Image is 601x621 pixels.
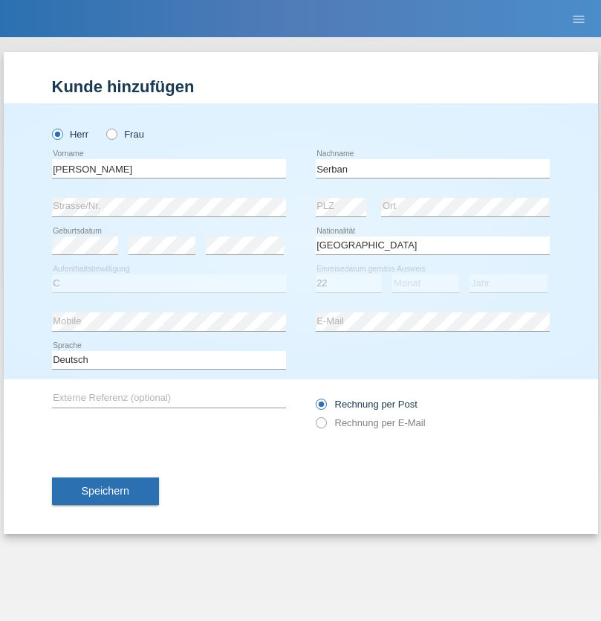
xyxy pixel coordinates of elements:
[571,12,586,27] i: menu
[316,399,325,417] input: Rechnung per Post
[52,129,62,138] input: Herr
[106,129,116,138] input: Frau
[316,399,418,410] label: Rechnung per Post
[52,477,159,506] button: Speichern
[52,129,89,140] label: Herr
[82,485,129,497] span: Speichern
[316,417,325,436] input: Rechnung per E-Mail
[106,129,144,140] label: Frau
[52,77,550,96] h1: Kunde hinzufügen
[564,14,594,23] a: menu
[316,417,426,428] label: Rechnung per E-Mail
